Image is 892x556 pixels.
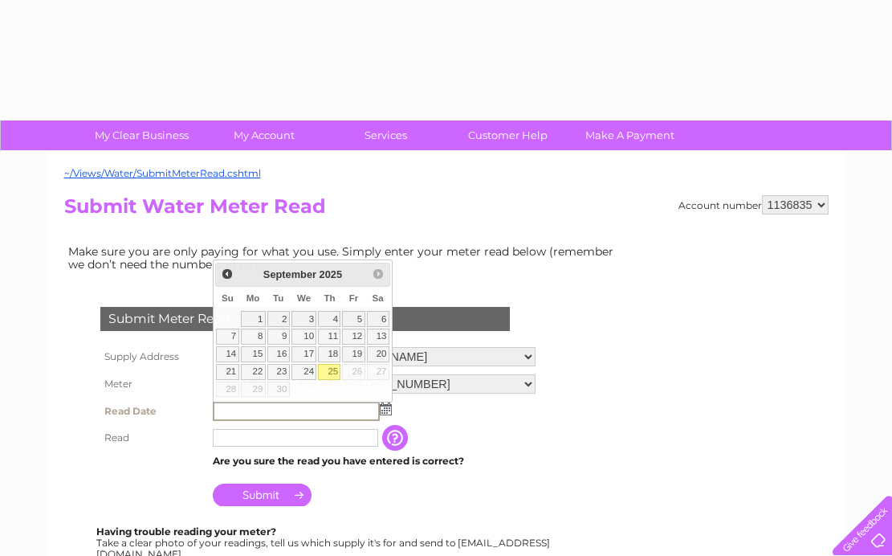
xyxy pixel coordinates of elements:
span: Sunday [222,293,234,303]
a: 24 [291,364,317,380]
b: Having trouble reading your meter? [96,525,276,538]
span: 2025 [320,268,342,280]
h2: Submit Water Meter Read [64,195,829,226]
a: 9 [267,329,290,345]
td: Make sure you are only paying for what you use. Simply enter your meter read below (remember we d... [64,241,626,275]
a: 14 [216,346,238,362]
a: ~/Views/Water/SubmitMeterRead.cshtml [64,167,261,179]
input: Information [382,425,411,451]
span: Friday [349,293,359,303]
a: 12 [342,329,365,345]
th: Meter [96,370,209,398]
a: 18 [318,346,340,362]
a: My Clear Business [75,121,208,150]
a: 10 [291,329,317,345]
a: 4 [318,311,340,327]
a: 13 [367,329,389,345]
a: 20 [367,346,389,362]
a: 1 [241,311,266,327]
span: Monday [246,293,260,303]
a: 7 [216,329,238,345]
th: Read [96,425,209,451]
a: My Account [198,121,330,150]
img: ... [380,403,392,415]
a: 23 [267,364,290,380]
a: 8 [241,329,266,345]
div: Account number [678,195,829,215]
th: Read Date [96,398,209,425]
a: 16 [267,346,290,362]
td: Are you sure the read you have entered is correct? [209,451,540,472]
a: 6 [367,311,389,327]
span: Saturday [373,293,384,303]
a: Customer Help [442,121,574,150]
a: 15 [241,346,266,362]
a: Prev [218,265,236,284]
th: Supply Address [96,343,209,370]
a: 17 [291,346,317,362]
span: September [263,268,316,280]
a: Services [320,121,452,150]
span: Wednesday [297,293,311,303]
a: 11 [318,329,340,345]
a: 2 [267,311,290,327]
span: Thursday [324,293,335,303]
input: Submit [213,484,312,506]
a: 3 [291,311,317,327]
span: Prev [221,268,234,280]
a: 5 [342,311,365,327]
div: Submit Meter Read [100,307,510,331]
a: 25 [318,364,340,380]
span: Tuesday [273,293,283,303]
a: 21 [216,364,238,380]
a: Make A Payment [564,121,696,150]
a: 19 [342,346,365,362]
a: 22 [241,364,266,380]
